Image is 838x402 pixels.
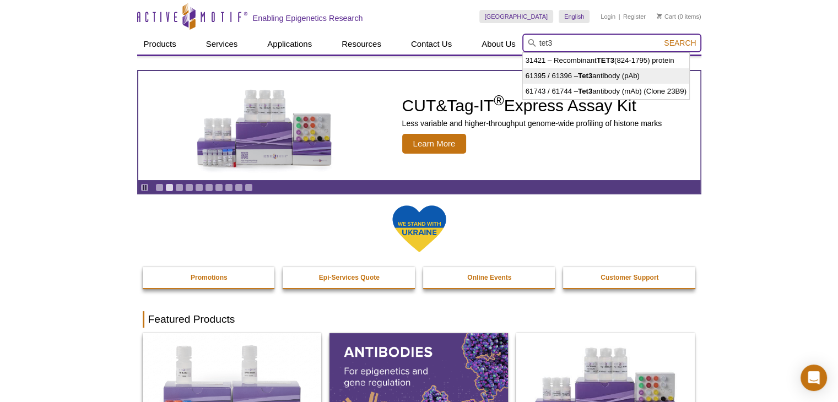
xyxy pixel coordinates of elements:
a: Customer Support [563,267,696,288]
input: Keyword, Cat. No. [522,34,701,52]
a: Resources [335,34,388,55]
a: [GEOGRAPHIC_DATA] [479,10,554,23]
a: About Us [475,34,522,55]
a: Go to slide 6 [205,183,213,192]
a: Toggle autoplay [140,183,149,192]
li: 31421 – Recombinant (824-1795) protein [523,53,689,68]
button: Search [661,38,699,48]
img: Your Cart [657,13,662,19]
a: Contact Us [404,34,458,55]
h2: CUT&Tag-IT Express Assay Kit [402,97,662,114]
span: Search [664,39,696,47]
img: CUT&Tag-IT Express Assay Kit [174,65,355,186]
a: Applications [261,34,318,55]
li: 61743 / 61744 – antibody (mAb) (Clone 23B9) [523,84,689,99]
a: Go to slide 2 [165,183,174,192]
p: Less variable and higher-throughput genome-wide profiling of histone marks [402,118,662,128]
a: Go to slide 10 [245,183,253,192]
strong: Promotions [191,274,228,281]
a: CUT&Tag-IT Express Assay Kit CUT&Tag-IT®Express Assay Kit Less variable and higher-throughput gen... [138,71,700,180]
a: Cart [657,13,676,20]
img: We Stand With Ukraine [392,204,447,253]
a: Go to slide 3 [175,183,183,192]
strong: Customer Support [601,274,658,281]
a: Go to slide 4 [185,183,193,192]
strong: Tet3 [578,87,592,95]
span: Learn More [402,134,467,154]
div: Open Intercom Messenger [801,365,827,391]
a: Go to slide 5 [195,183,203,192]
li: | [619,10,620,23]
h2: Featured Products [143,311,696,328]
sup: ® [494,93,504,108]
h2: Enabling Epigenetics Research [253,13,363,23]
strong: Epi-Services Quote [319,274,380,281]
strong: Tet3 [578,72,592,80]
a: Login [601,13,615,20]
a: Register [623,13,646,20]
li: 61395 / 61396 – antibody (pAb) [523,68,689,84]
a: Promotions [143,267,276,288]
a: Go to slide 9 [235,183,243,192]
a: Go to slide 8 [225,183,233,192]
li: (0 items) [657,10,701,23]
a: Epi-Services Quote [283,267,416,288]
a: Services [199,34,245,55]
a: Go to slide 7 [215,183,223,192]
a: Online Events [423,267,556,288]
a: English [559,10,590,23]
a: Go to slide 1 [155,183,164,192]
strong: Online Events [467,274,511,281]
strong: TET3 [597,56,614,64]
a: Products [137,34,183,55]
article: CUT&Tag-IT Express Assay Kit [138,71,700,180]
